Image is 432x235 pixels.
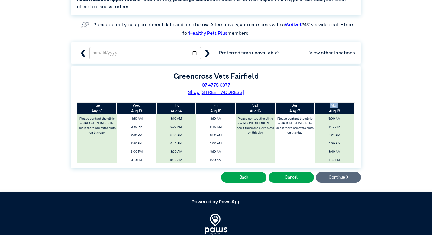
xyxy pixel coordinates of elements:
[79,20,91,30] img: vet
[309,50,355,57] a: View other locations
[198,148,234,155] span: 9:10 AM
[119,140,155,147] span: 2:50 PM
[219,50,355,57] span: Preferred time unavailable?
[158,115,194,122] span: 8:10 AM
[236,115,275,136] label: Please contact the clinic on [PHONE_NUMBER] to see if there are extra slots on this day
[316,148,353,155] span: 9:40 AM
[158,157,194,164] span: 9:00 AM
[276,115,314,136] label: Please contact the clinic on [PHONE_NUMBER] to see if there are extra slots on this day
[119,124,155,130] span: 2:30 PM
[198,140,234,147] span: 9:00 AM
[196,103,236,114] th: Aug 15
[202,83,230,88] a: 07 4775 6377
[188,90,244,95] a: Shop [STREET_ADDRESS]
[316,157,353,164] span: 1:30 PM
[198,124,234,130] span: 8:40 AM
[316,124,353,130] span: 9:10 AM
[198,157,234,164] span: 9:20 AM
[119,157,155,164] span: 3:10 PM
[236,103,275,114] th: Aug 16
[316,132,353,139] span: 9:20 AM
[198,132,234,139] span: 8:50 AM
[78,115,117,136] label: Please contact the clinic on [PHONE_NUMBER] to see if there are extra slots on this day
[158,132,194,139] span: 8:30 AM
[93,23,354,36] label: Please select your appointment date and time below. Alternatively, you can speak with a 24/7 via ...
[158,124,194,130] span: 8:20 AM
[119,148,155,155] span: 3:00 PM
[117,103,156,114] th: Aug 13
[158,140,194,147] span: 8:40 AM
[173,73,259,80] label: Greencross Vets Fairfield
[189,31,227,36] a: Healthy Pets Plus
[158,148,194,155] span: 8:50 AM
[269,172,314,183] button: Cancel
[315,103,354,114] th: Aug 18
[119,132,155,139] span: 2:40 PM
[275,103,315,114] th: Aug 17
[316,115,353,122] span: 9:00 AM
[156,103,196,114] th: Aug 14
[119,115,155,122] span: 11:20 AM
[316,140,353,147] span: 9:30 AM
[198,115,234,122] span: 8:10 AM
[221,172,266,183] button: Back
[77,103,117,114] th: Aug 12
[285,23,301,27] a: WebVet
[71,199,361,205] h5: Powered by Paws App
